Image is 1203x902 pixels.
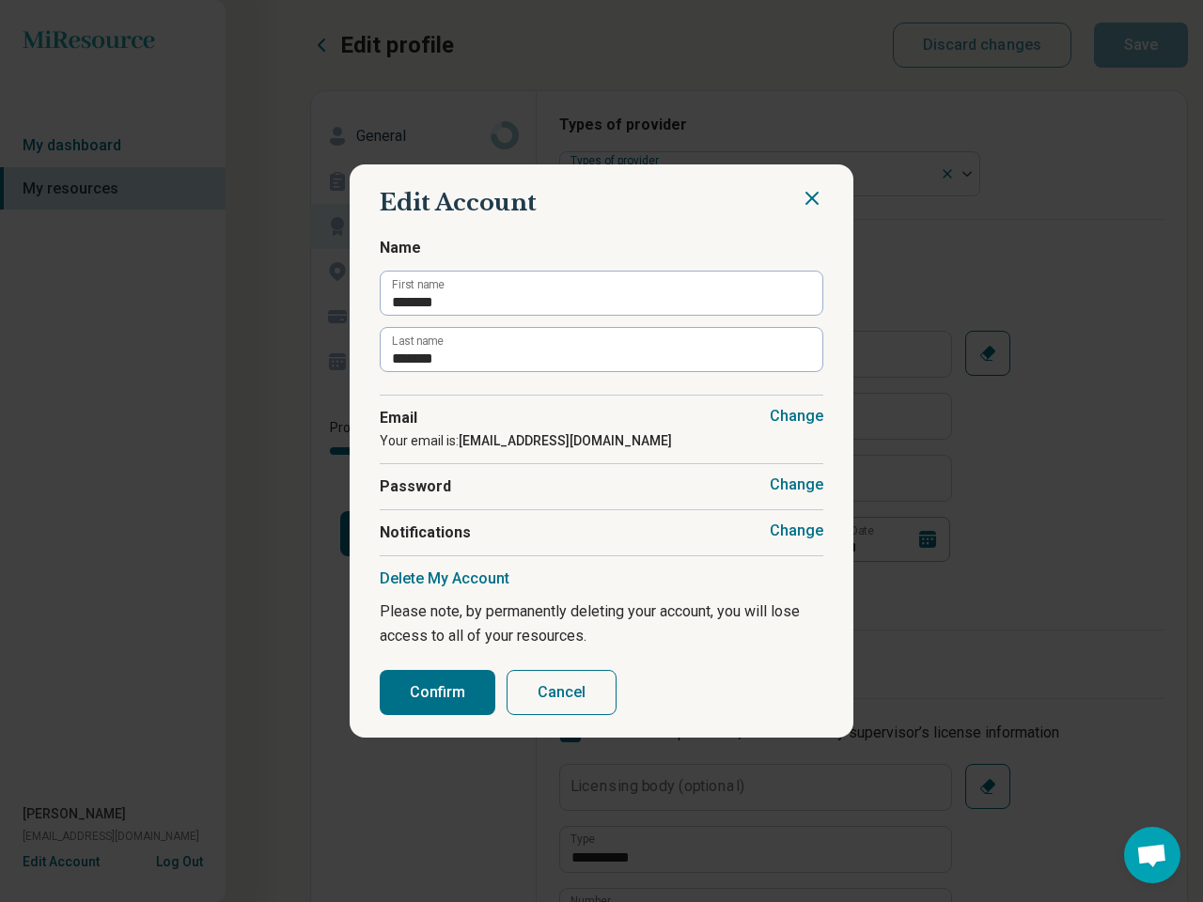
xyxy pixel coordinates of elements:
strong: [EMAIL_ADDRESS][DOMAIN_NAME] [459,433,672,448]
button: Change [770,475,823,494]
button: Delete My Account [380,569,509,588]
button: Change [770,407,823,426]
span: Your email is: [380,433,672,448]
span: Name [380,237,823,259]
span: Notifications [380,521,823,544]
span: Email [380,407,823,429]
button: Close [801,187,823,210]
p: Please note, by permanently deleting your account, you will lose access to all of your resources. [380,599,823,647]
h2: Edit Account [380,187,823,219]
button: Change [770,521,823,540]
span: Password [380,475,823,498]
button: Cancel [507,670,617,715]
button: Confirm [380,670,495,715]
